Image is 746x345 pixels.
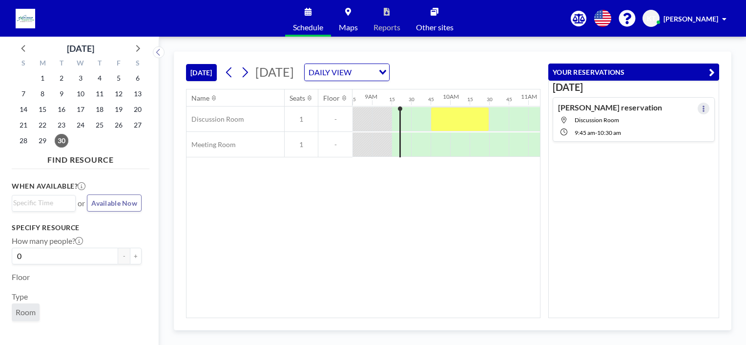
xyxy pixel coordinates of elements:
span: Discussion Room [186,115,244,124]
h3: [DATE] [553,81,715,93]
span: or [78,198,85,208]
div: 45 [428,96,434,103]
span: Sunday, September 21, 2025 [17,118,30,132]
button: [DATE] [186,64,217,81]
h4: FIND RESOURCE [12,151,149,165]
span: Tuesday, September 16, 2025 [55,103,68,116]
div: 15 [467,96,473,103]
label: Floor [12,272,30,282]
span: Tuesday, September 2, 2025 [55,71,68,85]
span: 9:45 AM [575,129,595,136]
span: Tuesday, September 9, 2025 [55,87,68,101]
div: S [128,58,147,70]
div: M [33,58,52,70]
span: Saturday, September 20, 2025 [131,103,145,116]
div: Seats [290,94,305,103]
span: [DATE] [255,65,294,79]
span: Thursday, September 25, 2025 [93,118,106,132]
span: Schedule [293,23,323,31]
div: [DATE] [67,42,94,55]
div: 30 [487,96,493,103]
span: DAILY VIEW [307,66,353,79]
span: Saturday, September 6, 2025 [131,71,145,85]
div: 11AM [521,93,537,100]
div: 45 [506,96,512,103]
span: Wednesday, September 24, 2025 [74,118,87,132]
span: Friday, September 26, 2025 [112,118,125,132]
div: W [71,58,90,70]
span: Monday, September 29, 2025 [36,134,49,148]
span: Sunday, September 28, 2025 [17,134,30,148]
span: Thursday, September 4, 2025 [93,71,106,85]
span: Room [16,307,36,317]
div: 45 [350,96,356,103]
div: T [52,58,71,70]
div: T [90,58,109,70]
span: - [595,129,597,136]
span: 10:30 AM [597,129,621,136]
span: - [318,115,352,124]
span: 1 [285,115,318,124]
span: Other sites [416,23,454,31]
span: Friday, September 12, 2025 [112,87,125,101]
button: Available Now [87,194,142,212]
span: 1 [285,140,318,149]
div: Floor [323,94,340,103]
div: Name [191,94,209,103]
div: F [109,58,128,70]
div: 10AM [443,93,459,100]
span: Meeting Room [186,140,236,149]
div: 9AM [365,93,377,100]
span: Thursday, September 18, 2025 [93,103,106,116]
span: Monday, September 22, 2025 [36,118,49,132]
span: - [318,140,352,149]
span: Saturday, September 13, 2025 [131,87,145,101]
div: Search for option [12,195,75,210]
div: 30 [409,96,414,103]
span: Tuesday, September 30, 2025 [55,134,68,148]
label: How many people? [12,236,83,246]
button: - [118,248,130,264]
span: Discussion Room [575,116,619,124]
span: Reports [373,23,400,31]
span: Wednesday, September 3, 2025 [74,71,87,85]
input: Search for option [354,66,373,79]
span: Monday, September 8, 2025 [36,87,49,101]
span: Thursday, September 11, 2025 [93,87,106,101]
span: KT [647,14,656,23]
div: 15 [389,96,395,103]
h3: Specify resource [12,223,142,232]
span: Tuesday, September 23, 2025 [55,118,68,132]
span: Friday, September 19, 2025 [112,103,125,116]
span: Sunday, September 7, 2025 [17,87,30,101]
span: Friday, September 5, 2025 [112,71,125,85]
button: + [130,248,142,264]
h4: [PERSON_NAME] reservation [558,103,662,112]
img: organization-logo [16,9,35,28]
span: Wednesday, September 10, 2025 [74,87,87,101]
input: Search for option [13,197,70,208]
span: Monday, September 1, 2025 [36,71,49,85]
span: Wednesday, September 17, 2025 [74,103,87,116]
div: S [14,58,33,70]
span: Available Now [91,199,137,207]
div: Search for option [305,64,389,81]
span: Monday, September 15, 2025 [36,103,49,116]
span: Saturday, September 27, 2025 [131,118,145,132]
button: YOUR RESERVATIONS [548,64,719,81]
label: Type [12,292,28,302]
span: Maps [339,23,358,31]
span: Sunday, September 14, 2025 [17,103,30,116]
span: [PERSON_NAME] [663,15,718,23]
